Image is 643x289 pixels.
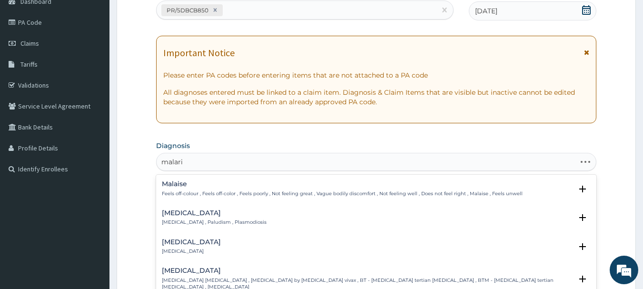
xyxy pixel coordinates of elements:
span: Claims [20,39,39,48]
h4: [MEDICAL_DATA] [162,209,267,217]
div: Minimize live chat window [156,5,179,28]
textarea: Type your message and hit 'Enter' [5,190,181,223]
p: All diagnoses entered must be linked to a claim item. Diagnosis & Claim Items that are visible bu... [163,88,590,107]
p: Feels off-colour , Feels off-color , Feels poorly , Not feeling great , Vague bodily discomfort ,... [162,190,523,197]
p: [MEDICAL_DATA] , Paludism , Plasmodiosis [162,219,267,226]
img: d_794563401_company_1708531726252_794563401 [18,48,39,71]
span: We're online! [55,85,131,181]
h4: Malaise [162,180,523,188]
h1: Important Notice [163,48,235,58]
i: open select status [577,183,588,195]
h4: [MEDICAL_DATA] [162,239,221,246]
span: [DATE] [475,6,497,16]
p: Please enter PA codes before entering items that are not attached to a PA code [163,70,590,80]
span: Tariffs [20,60,38,69]
i: open select status [577,212,588,223]
div: PR/5DBCB850 [164,5,210,16]
p: [MEDICAL_DATA] [162,248,221,255]
i: open select status [577,241,588,252]
i: open select status [577,273,588,285]
div: Chat with us now [49,53,160,66]
h4: [MEDICAL_DATA] [162,267,573,274]
label: Diagnosis [156,141,190,150]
